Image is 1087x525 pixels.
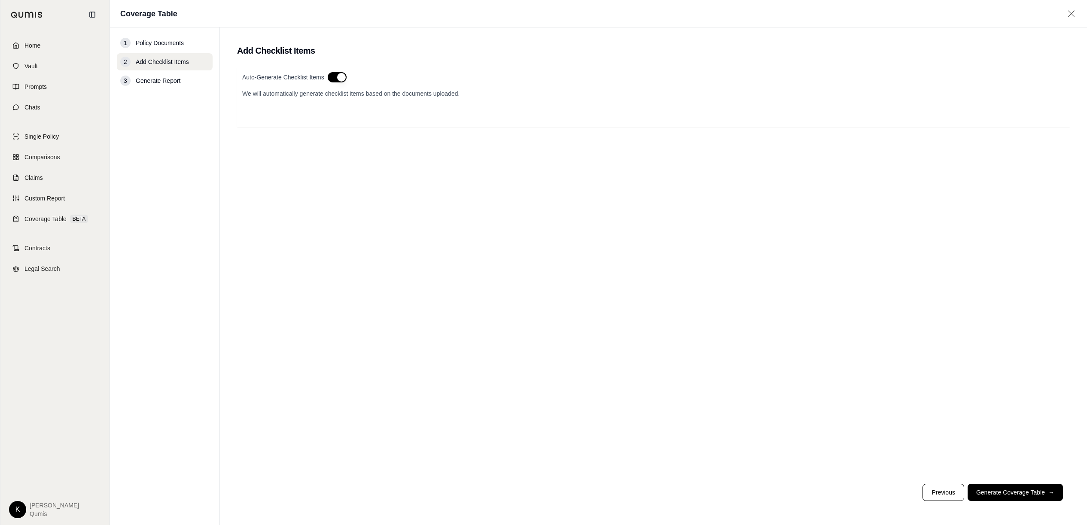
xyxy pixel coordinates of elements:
img: Qumis Logo [11,12,43,18]
h2: Add Checklist Items [237,45,1070,57]
span: Auto-Generate Checklist Items [242,73,324,82]
div: 1 [120,38,131,48]
a: Chats [6,98,104,117]
span: Custom Report [24,194,65,203]
h1: Coverage Table [120,8,177,20]
span: Coverage Table [24,215,67,223]
span: → [1048,488,1054,497]
div: 2 [120,57,131,67]
button: Generate Coverage Table→ [968,484,1063,501]
a: Home [6,36,104,55]
span: Qumis [30,510,79,518]
span: Legal Search [24,264,60,273]
p: We will automatically generate checklist items based on the documents uploaded. [242,89,1065,98]
a: Legal Search [6,259,104,278]
span: Single Policy [24,132,59,141]
span: [PERSON_NAME] [30,501,79,510]
button: Previous [923,484,964,501]
span: Comparisons [24,153,60,161]
a: Custom Report [6,189,104,208]
span: Prompts [24,82,47,91]
span: Home [24,41,40,50]
a: Coverage TableBETA [6,209,104,228]
span: Policy Documents [136,39,184,47]
button: Collapse sidebar [85,8,99,21]
a: Prompts [6,77,104,96]
span: Chats [24,103,40,112]
a: Comparisons [6,148,104,167]
a: Vault [6,57,104,76]
span: BETA [70,215,88,223]
a: Single Policy [6,127,104,146]
a: Claims [6,168,104,187]
a: Contracts [6,239,104,258]
span: Contracts [24,244,50,252]
span: Vault [24,62,38,70]
span: Generate Report [136,76,180,85]
div: 3 [120,76,131,86]
span: Claims [24,173,43,182]
span: Add Checklist Items [136,58,189,66]
div: K [9,501,26,518]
